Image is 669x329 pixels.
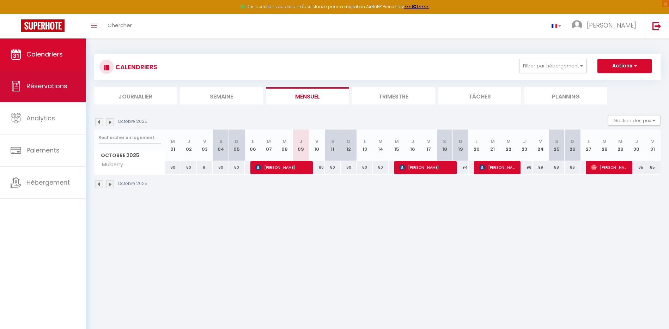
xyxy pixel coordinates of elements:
[252,138,254,145] abbr: L
[219,138,223,145] abbr: S
[438,87,521,104] li: Tâches
[491,138,495,145] abbr: M
[523,138,526,145] abbr: J
[331,138,334,145] abbr: S
[608,115,661,126] button: Gestion des prix
[94,87,177,104] li: Journalier
[26,82,67,90] span: Réservations
[229,161,245,174] div: 80
[309,130,324,161] th: 10
[452,161,468,174] div: 94
[565,161,580,174] div: 86
[341,161,357,174] div: 80
[548,161,564,174] div: 88
[459,138,462,145] abbr: D
[517,130,533,161] th: 23
[421,130,437,161] th: 17
[389,130,405,161] th: 15
[548,130,564,161] th: 25
[565,130,580,161] th: 26
[266,87,349,104] li: Mensuel
[644,161,661,174] div: 85
[187,138,190,145] abbr: J
[635,138,638,145] abbr: J
[613,130,628,161] th: 29
[405,130,420,161] th: 16
[277,130,293,161] th: 08
[587,21,636,30] span: [PERSON_NAME]
[197,161,213,174] div: 81
[26,114,55,122] span: Analytics
[437,130,452,161] th: 18
[364,138,366,145] abbr: L
[197,130,213,161] th: 03
[506,138,511,145] abbr: M
[165,130,181,161] th: 01
[588,138,590,145] abbr: L
[597,59,652,73] button: Actions
[235,138,238,145] abbr: D
[108,22,132,29] span: Chercher
[519,59,587,73] button: Filtrer par hébergement
[21,19,65,32] img: Super Booking
[411,138,414,145] abbr: J
[378,138,383,145] abbr: M
[96,161,127,169] span: Mulberry ·
[651,138,654,145] abbr: V
[102,14,137,38] a: Chercher
[517,161,533,174] div: 96
[114,59,157,75] h3: CALENDRIERS
[485,130,500,161] th: 21
[98,131,161,144] input: Rechercher un logement...
[203,138,206,145] abbr: V
[373,161,389,174] div: 80
[618,138,622,145] abbr: M
[628,130,644,161] th: 30
[315,138,318,145] abbr: V
[118,118,147,125] p: Octobre 2025
[282,138,287,145] abbr: M
[533,130,548,161] th: 24
[352,87,435,104] li: Trimestre
[325,161,341,174] div: 80
[180,87,263,104] li: Semaine
[229,130,245,161] th: 05
[267,138,271,145] abbr: M
[596,130,612,161] th: 28
[475,138,478,145] abbr: L
[399,161,452,174] span: [PERSON_NAME]
[373,130,389,161] th: 14
[255,161,308,174] span: [PERSON_NAME]
[357,161,372,174] div: 80
[500,130,516,161] th: 22
[443,138,446,145] abbr: S
[580,130,596,161] th: 27
[171,138,175,145] abbr: M
[26,146,60,155] span: Paiements
[341,130,357,161] th: 12
[309,161,324,174] div: 80
[299,138,302,145] abbr: J
[118,180,147,187] p: Octobre 2025
[245,130,261,161] th: 06
[602,138,607,145] abbr: M
[628,161,644,174] div: 85
[524,87,607,104] li: Planning
[181,161,197,174] div: 80
[539,138,542,145] abbr: V
[181,130,197,161] th: 02
[571,138,574,145] abbr: D
[26,178,70,187] span: Hébergement
[644,130,661,161] th: 31
[347,138,351,145] abbr: D
[427,138,430,145] abbr: V
[395,138,399,145] abbr: M
[469,130,485,161] th: 20
[165,161,181,174] div: 80
[26,50,63,59] span: Calendriers
[213,161,229,174] div: 80
[325,130,341,161] th: 11
[533,161,548,174] div: 99
[479,161,516,174] span: [PERSON_NAME]
[404,4,429,10] a: >>> ICI <<<<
